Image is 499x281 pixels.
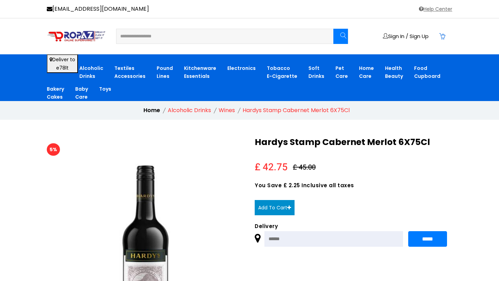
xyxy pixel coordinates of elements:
[47,30,106,42] img: logo
[227,64,256,72] a: Electronics
[418,5,452,13] a: Help Center
[168,106,211,115] li: Alcoholic Drinks
[385,64,403,80] a: HealthBeauty
[219,106,235,115] li: Wines
[383,33,429,39] a: Sign In / Sign Up
[47,5,149,13] a: [EMAIL_ADDRESS][DOMAIN_NAME]
[79,64,103,80] a: AlcoholicDrinks
[255,163,288,172] span: £ 42.75
[47,143,60,156] span: 5%
[99,85,111,93] a: Toys
[293,163,316,172] span: £ 45.00
[143,106,160,114] a: Home
[255,137,452,147] h2: Hardys Stamp Cabernet Merlot 6X75Cl
[114,64,146,80] a: TextilesAccessories
[47,54,78,73] button: Deliver toe78lt
[243,106,350,115] li: Hardys Stamp Cabernet Merlot 6X75Cl
[75,85,88,101] a: BabyCare
[255,183,452,188] span: You Save £ 2.25 Inclusive all taxes
[267,64,297,80] a: TobaccoE-Cigarette
[335,64,348,80] a: PetCare
[414,64,440,80] a: FoodCupboard
[184,64,216,80] a: KitchenwareEssentials
[255,224,452,229] span: Delivery
[47,85,64,101] a: BakeryCakes
[157,64,173,80] a: PoundLines
[308,64,324,80] a: SoftDrinks
[255,200,295,215] button: Add To Cart
[359,64,374,80] a: HomeCare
